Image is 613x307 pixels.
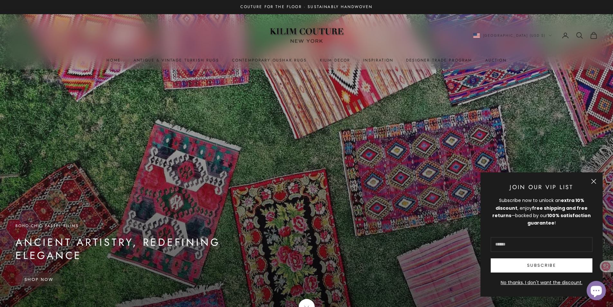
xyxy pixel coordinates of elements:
[15,223,266,229] p: Boho-Chic Pastel Kilims
[585,281,608,302] inbox-online-store-chat: Shopify online store chat
[496,197,584,211] strong: extra 10% discount
[107,57,121,63] a: Home
[15,273,63,286] a: Shop Now
[473,33,552,38] button: Change country or currency
[406,57,472,63] a: Designer Trade Program
[473,33,480,38] img: United States
[15,57,598,63] nav: Primary navigation
[15,236,266,263] p: Ancient Artistry, Redefining Elegance
[491,258,592,273] button: Subscribe
[483,33,546,38] span: [GEOGRAPHIC_DATA] (USD $)
[492,205,588,219] strong: free shipping and free returns
[473,32,598,39] nav: Secondary navigation
[491,279,592,286] button: No thanks, I don't want the discount.
[480,172,603,297] newsletter-popup: Newsletter popup
[491,183,592,192] p: Join Our VIP List
[363,57,393,63] a: Inspiration
[134,57,219,63] a: Antique & Vintage Turkish Rugs
[491,197,592,226] div: Subscribe now to unlock an , enjoy —backed by our !
[320,57,350,63] summary: Kilim Decor
[240,4,372,10] p: Couture for the Floor · Sustainably Handwoven
[527,212,591,226] strong: 100% satisfaction guarantee
[232,57,307,63] a: Contemporary Oushak Rugs
[266,20,347,51] img: Logo of Kilim Couture New York
[485,57,506,63] a: Auction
